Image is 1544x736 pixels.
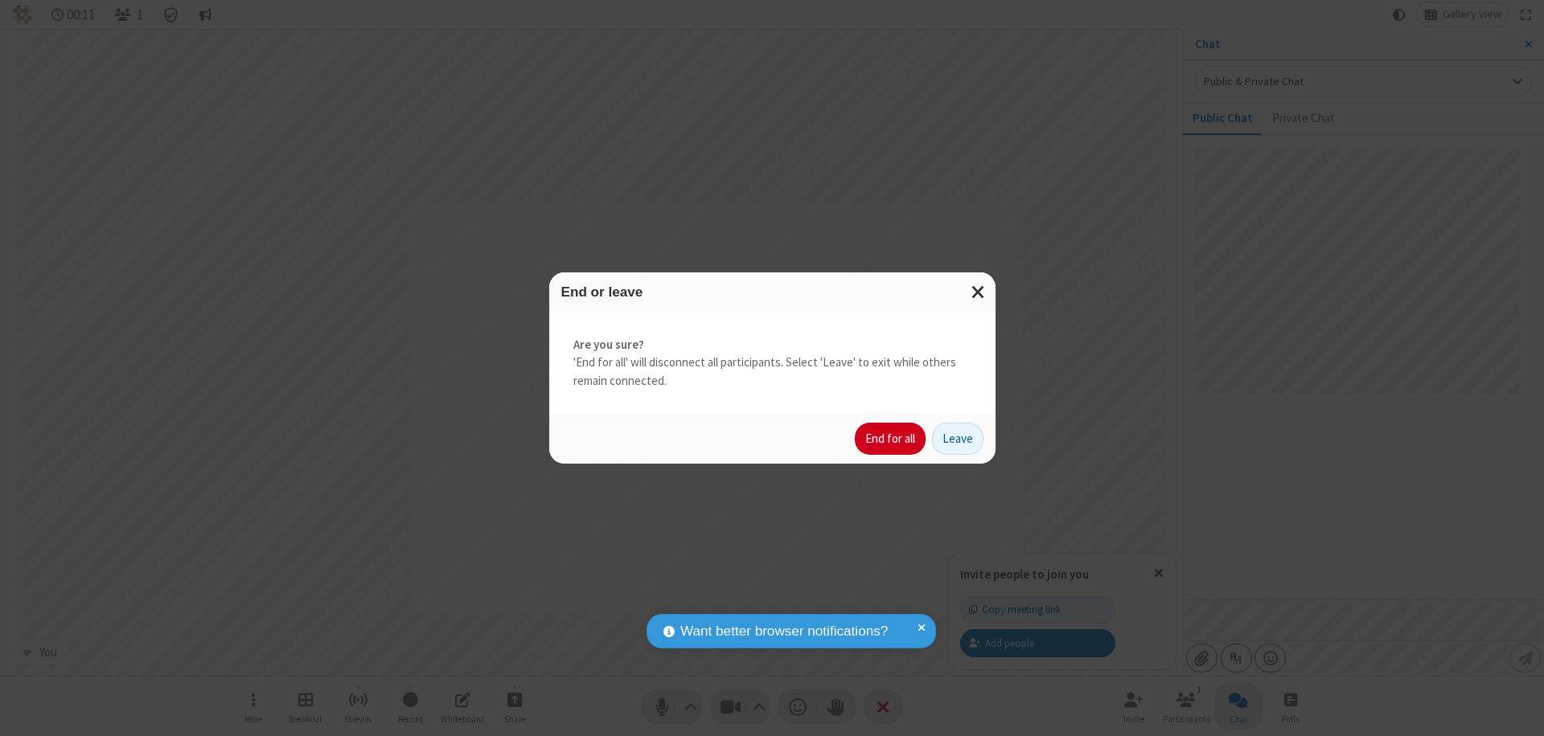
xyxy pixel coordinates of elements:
div: 'End for all' will disconnect all participants. Select 'Leave' to exit while others remain connec... [549,312,996,415]
button: End for all [855,423,926,455]
strong: Are you sure? [573,336,971,354]
button: Close modal [962,272,996,312]
h3: End or leave [561,284,983,300]
button: Leave [932,423,983,455]
span: Want better browser notifications? [680,621,888,642]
